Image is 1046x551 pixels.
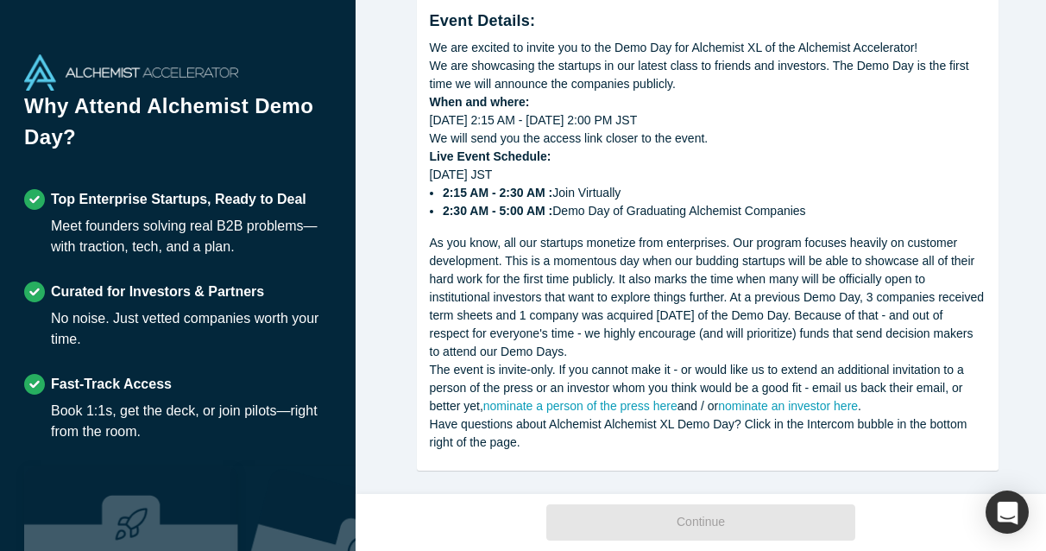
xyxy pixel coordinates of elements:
[51,216,331,257] div: Meet founders solving real B2B problems—with traction, tech, and a plan.
[51,284,264,299] strong: Curated for Investors & Partners
[483,399,677,413] a: nominate a person of the press here
[546,504,855,541] button: Continue
[443,186,552,199] strong: 2:15 AM - 2:30 AM :
[24,91,331,165] h1: Why Attend Alchemist Demo Day?
[718,399,858,413] a: nominate an investor here
[430,234,986,361] div: As you know, all our startups monetize from enterprises. Our program focuses heavily on customer ...
[430,39,986,57] div: We are excited to invite you to the Demo Day for Alchemist XL of the Alchemist Accelerator!
[24,54,238,91] img: Alchemist Accelerator Logo
[430,95,530,109] strong: When and where:
[430,361,986,415] div: The event is invite-only. If you cannot make it - or would like us to extend an additional invita...
[430,130,986,148] div: We will send you the access link closer to the event.
[430,12,536,29] strong: Event Details:
[430,415,986,452] div: Have questions about Alchemist Alchemist XL Demo Day? Click in the Intercom bubble in the bottom ...
[430,166,986,220] div: [DATE] JST
[430,57,986,93] div: We are showcasing the startups in our latest class to friends and investors. The Demo Day is the ...
[430,149,551,163] strong: Live Event Schedule:
[51,192,306,206] strong: Top Enterprise Startups, Ready to Deal
[443,184,986,202] li: Join Virtually
[51,377,172,391] strong: Fast-Track Access
[51,308,331,350] div: No noise. Just vetted companies worth your time.
[443,202,986,220] li: Demo Day of Graduating Alchemist Companies
[51,401,331,442] div: Book 1:1s, get the deck, or join pilots—right from the room.
[443,204,552,218] strong: 2:30 AM - 5:00 AM :
[430,111,986,130] div: [DATE] 2:15 AM - [DATE] 2:00 PM JST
